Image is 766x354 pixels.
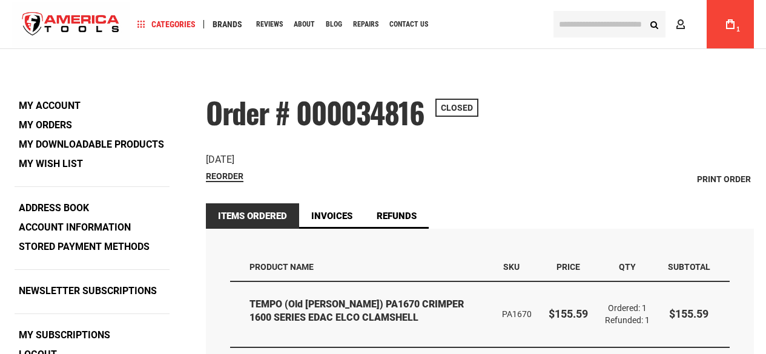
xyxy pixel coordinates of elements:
[645,315,650,325] span: 1
[15,326,114,344] a: My Subscriptions
[540,253,596,281] th: Price
[384,16,434,33] a: Contact Us
[320,16,348,33] a: Blog
[15,238,154,256] a: Stored Payment Methods
[230,253,494,281] th: Product Name
[669,307,708,320] span: $155.59
[694,170,754,188] a: Print Order
[12,2,130,47] a: store logo
[206,171,243,181] span: Reorder
[15,282,161,300] a: Newsletter Subscriptions
[294,21,315,28] span: About
[348,16,384,33] a: Repairs
[15,155,87,173] a: My Wish List
[365,203,429,229] a: Refunds
[389,21,428,28] span: Contact Us
[642,303,647,313] span: 1
[658,253,730,281] th: Subtotal
[15,116,76,134] a: My Orders
[697,174,751,184] span: Print Order
[213,20,242,28] span: Brands
[608,303,642,313] span: Ordered
[256,21,283,28] span: Reviews
[549,307,588,320] span: $155.59
[736,26,740,33] span: 1
[494,253,540,281] th: SKU
[326,21,342,28] span: Blog
[132,16,201,33] a: Categories
[251,16,288,33] a: Reviews
[137,20,196,28] span: Categories
[206,171,243,182] a: Reorder
[19,119,72,131] strong: My Orders
[299,203,365,229] a: Invoices
[15,218,135,237] a: Account Information
[15,199,93,217] a: Address Book
[494,282,540,348] td: PA1670
[15,136,168,154] a: My Downloadable Products
[605,315,645,325] span: Refunded
[206,91,424,134] span: Order # 000034816
[596,253,658,281] th: Qty
[288,16,320,33] a: About
[207,16,248,33] a: Brands
[206,154,234,165] span: [DATE]
[435,99,478,117] span: Closed
[249,298,485,326] strong: TEMPO (old [PERSON_NAME]) PA1670 CRIMPER 1600 SERIES EDAC ELCO CLAMSHELL
[353,21,378,28] span: Repairs
[15,97,85,115] a: My Account
[206,203,299,229] strong: Items Ordered
[12,2,130,47] img: America Tools
[642,13,665,36] button: Search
